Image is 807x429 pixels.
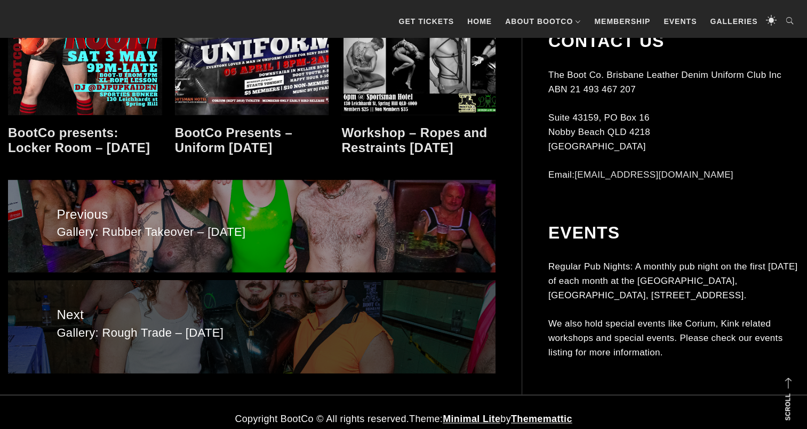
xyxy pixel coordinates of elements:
h2: Contact Us [548,31,799,51]
p: We also hold special events like Corium, Kink related workshops and special events. Please check ... [548,316,799,360]
span: Gallery: Rough Trade – [DATE] [57,325,446,341]
p: Suite 43159, PO Box 16 Nobby Beach QLD 4218 [GEOGRAPHIC_DATA] [548,110,799,154]
a: Galleries [705,5,763,37]
a: Thememattic [511,414,572,424]
nav: Posts [8,172,496,381]
a: [EMAIL_ADDRESS][DOMAIN_NAME] [574,169,733,179]
p: The Boot Co. Brisbane Leather Denim Uniform Club Inc ABN 21 493 467 207 [548,67,799,96]
span: Previous [57,204,446,225]
strong: Scroll [784,393,792,420]
a: Gallery: Rough Trade – [DATE] [8,280,496,372]
span: Gallery: Rubber Takeover – [DATE] [57,225,446,240]
a: About BootCo [500,5,586,37]
a: BootCo Presents – Uniform [DATE] [175,125,293,155]
a: Membership [589,5,656,37]
h2: Events [548,223,799,243]
p: Regular Pub Nights: A monthly pub night on the first [DATE] of each month at the [GEOGRAPHIC_DATA... [548,259,799,303]
span: Copyright BootCo © All rights reserved. [235,414,409,424]
a: Home [462,5,497,37]
a: GET TICKETS [393,5,459,37]
a: Workshop – Ropes and Restraints [DATE] [341,125,487,155]
a: Minimal Lite [443,414,500,424]
a: Events [658,5,702,37]
a: BootCo presents: Locker Room – [DATE] [8,125,150,155]
p: Email: [548,167,799,181]
a: Gallery: Rubber Takeover – [DATE] [8,180,496,272]
span: Next [57,305,446,325]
